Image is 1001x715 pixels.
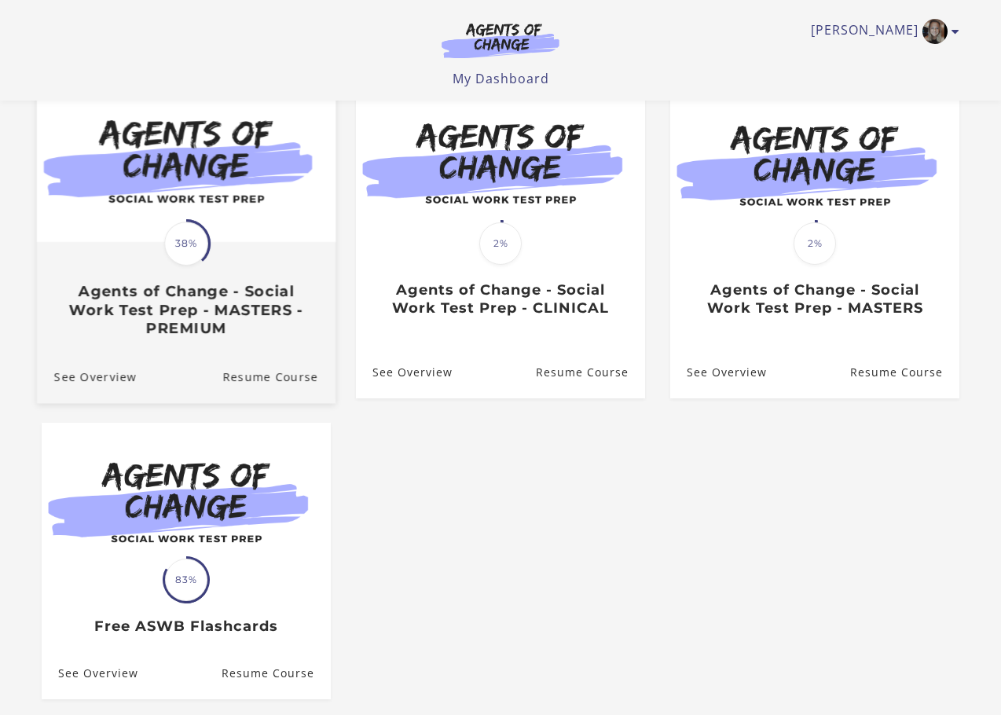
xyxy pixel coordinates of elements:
a: Agents of Change - Social Work Test Prep - MASTERS - PREMIUM: Resume Course [222,350,335,402]
a: Agents of Change - Social Work Test Prep - MASTERS: See Overview [670,346,767,398]
h3: Agents of Change - Social Work Test Prep - CLINICAL [372,281,628,317]
a: Free ASWB Flashcards: Resume Course [222,648,331,699]
span: 2% [479,222,522,265]
a: Agents of Change - Social Work Test Prep - MASTERS - PREMIUM: See Overview [37,350,137,402]
h3: Agents of Change - Social Work Test Prep - MASTERS - PREMIUM [54,282,318,337]
span: 2% [794,222,836,265]
a: Agents of Change - Social Work Test Prep - MASTERS: Resume Course [850,346,959,398]
a: Agents of Change - Social Work Test Prep - CLINICAL: Resume Course [536,346,645,398]
a: My Dashboard [453,70,549,87]
h3: Free ASWB Flashcards [58,618,313,636]
span: 83% [165,559,207,601]
a: Free ASWB Flashcards: See Overview [42,648,138,699]
a: Toggle menu [811,19,951,44]
a: Agents of Change - Social Work Test Prep - CLINICAL: See Overview [356,346,453,398]
h3: Agents of Change - Social Work Test Prep - MASTERS [687,281,942,317]
img: Agents of Change Logo [425,22,576,58]
span: 38% [164,222,208,266]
